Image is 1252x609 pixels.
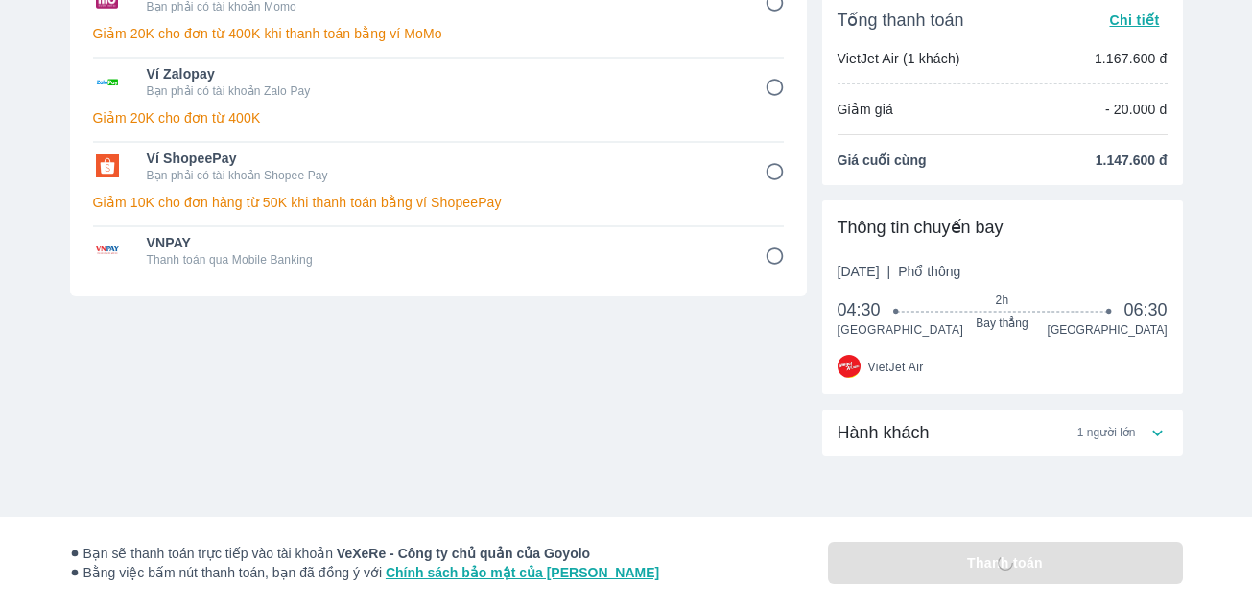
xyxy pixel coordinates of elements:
[1095,49,1168,68] p: 1.167.600 đ
[1105,100,1168,119] p: - 20.000 đ
[838,262,961,281] span: [DATE]
[337,546,590,561] strong: VeXeRe - Công ty chủ quản của Goyolo
[896,293,1108,308] span: 2h
[93,154,122,177] img: Ví ShopeePay
[93,70,122,93] img: Ví Zalopay
[1077,425,1136,440] span: 1 người lớn
[838,421,930,444] span: Hành khách
[147,83,738,99] p: Bạn phải có tài khoản Zalo Pay
[838,9,964,32] span: Tổng thanh toán
[147,233,738,252] span: VNPAY
[838,49,960,68] p: VietJet Air (1 khách)
[93,227,784,273] div: VNPAYVNPAYThanh toán qua Mobile Banking
[1101,7,1167,34] button: Chi tiết
[896,316,1108,331] span: Bay thẳng
[898,264,960,279] span: Phổ thông
[70,544,660,563] span: Bạn sẽ thanh toán trực tiếp vào tài khoản
[93,24,784,43] p: Giảm 20K cho đơn từ 400K khi thanh toán bằng ví MoMo
[838,151,927,170] span: Giá cuối cùng
[93,239,122,262] img: VNPAY
[887,264,891,279] span: |
[1123,298,1167,321] span: 06:30
[1109,12,1159,28] span: Chi tiết
[1096,151,1168,170] span: 1.147.600 đ
[70,563,660,582] span: Bằng việc bấm nút thanh toán, bạn đã đồng ý với
[147,252,738,268] p: Thanh toán qua Mobile Banking
[868,359,924,374] span: VietJet Air
[93,108,784,128] p: Giảm 20K cho đơn từ 400K
[93,59,784,105] div: Ví ZalopayVí ZalopayBạn phải có tài khoản Zalo Pay
[147,64,738,83] span: Ví Zalopay
[838,100,893,119] p: Giảm giá
[838,216,1168,239] div: Thông tin chuyến bay
[147,149,738,168] span: Ví ShopeePay
[93,193,784,212] p: Giảm 10K cho đơn hàng từ 50K khi thanh toán bằng ví ShopeePay
[838,298,897,321] span: 04:30
[147,168,738,183] p: Bạn phải có tài khoản Shopee Pay
[822,410,1183,456] div: Hành khách1 người lớn
[93,143,784,189] div: Ví ShopeePayVí ShopeePayBạn phải có tài khoản Shopee Pay
[386,565,659,580] a: Chính sách bảo mật của [PERSON_NAME]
